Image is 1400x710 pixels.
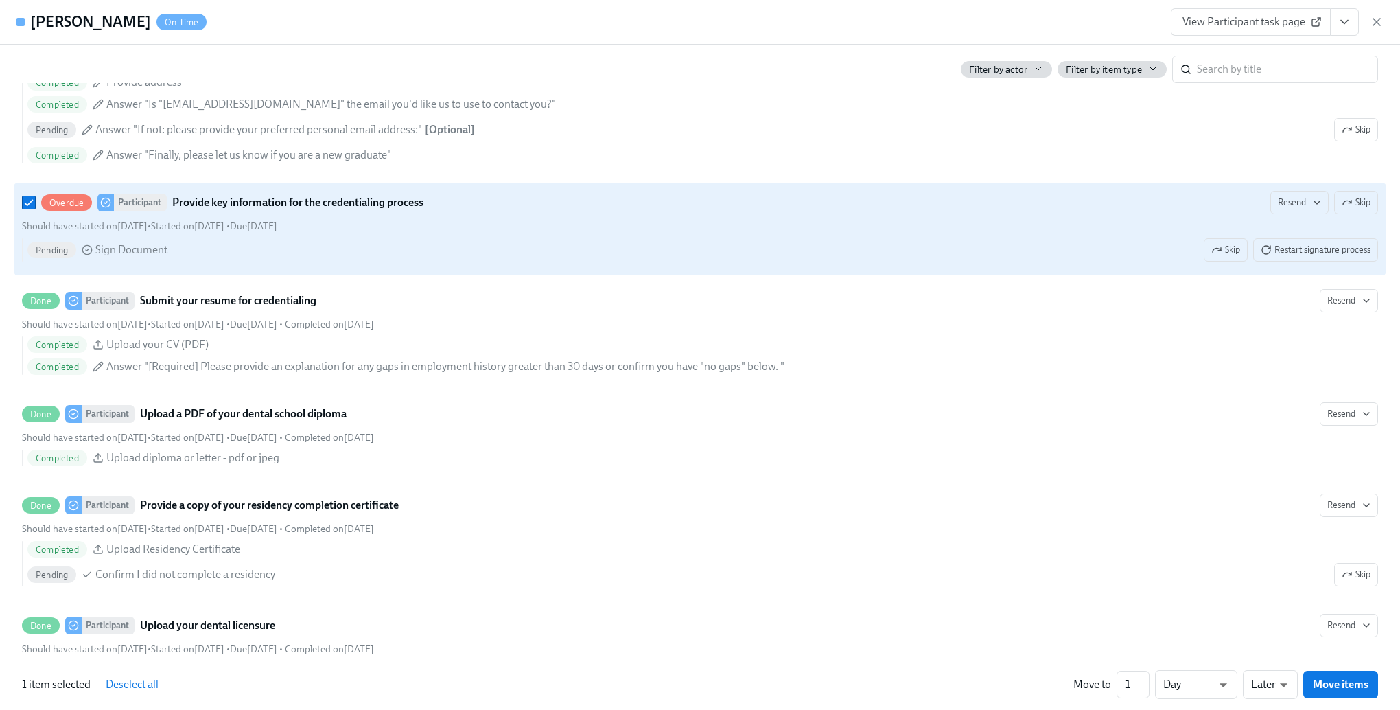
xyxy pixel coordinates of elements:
[106,359,784,374] span: Answer "[Required] Please provide an explanation for any gaps in employment history greater than ...
[1171,8,1331,36] a: View Participant task page
[151,643,224,655] span: Thursday, September 4th 2025, 10:01 am
[151,319,224,330] span: Thursday, September 4th 2025, 10:01 am
[230,220,277,232] span: Due [DATE]
[1342,568,1370,582] span: Skip
[425,122,475,137] div: [ Optional ]
[1327,294,1370,308] span: Resend
[1204,238,1248,262] button: OverdueParticipantProvide key information for the credentialing processResendSkipShould have star...
[1261,243,1370,257] span: Restart signature process
[1253,238,1378,262] button: OverdueParticipantProvide key information for the credentialing processResendSkipShould have star...
[140,497,399,514] strong: Provide a copy of your residency completion certificate
[82,617,135,634] div: Participant
[114,194,167,211] div: Participant
[106,337,209,352] span: Upload your CV (PDF)
[22,409,60,420] span: Done
[106,542,240,557] span: Upload Residency Certificate
[82,292,135,310] div: Participant
[156,17,207,27] span: On Time
[82,496,135,514] div: Participant
[27,340,87,350] span: Completed
[1320,494,1378,517] button: DoneParticipantProvide a copy of your residency completion certificateShould have started on[DATE...
[285,523,374,535] span: Thursday, September 4th 2025, 3:03 pm
[1327,407,1370,421] span: Resend
[95,242,167,257] span: Sign Document
[1320,614,1378,637] button: DoneParticipantUpload your dental licensureShould have started on[DATE]•Started on[DATE] •Due[DAT...
[22,523,148,535] span: Saturday, August 30th 2025, 10:00 am
[1342,196,1370,209] span: Skip
[1182,15,1319,29] span: View Participant task page
[1058,61,1167,78] button: Filter by item type
[230,643,277,655] span: Saturday, September 6th 2025, 10:00 am
[961,61,1052,78] button: Filter by actor
[1320,289,1378,312] button: DoneParticipantSubmit your resume for credentialingShould have started on[DATE]•Started on[DATE] ...
[96,671,168,698] button: Deselect all
[285,432,374,444] span: Completed on [DATE]
[22,501,60,511] span: Done
[1334,118,1378,141] button: DoneParticipantProvide your current contact informationResendShould have started on[DATE]•Started...
[1211,243,1240,257] span: Skip
[106,148,391,163] span: Answer "Finally, please let us know if you are a new graduate"
[230,523,277,535] span: Due [DATE]
[22,220,148,232] span: Saturday, August 30th 2025, 10:00 am
[27,100,87,110] span: Completed
[1327,619,1370,632] span: Resend
[22,643,148,655] span: Saturday, August 30th 2025, 10:00 am
[1327,499,1370,512] span: Resend
[30,12,151,32] h4: [PERSON_NAME]
[1270,191,1329,214] button: OverdueParticipantProvide key information for the credentialing processSkipShould have started on...
[140,293,316,309] strong: Submit your resume for credentialing
[969,63,1027,76] span: Filter by actor
[22,318,374,331] div: • • •
[1197,56,1378,83] input: Search by title
[1342,123,1370,137] span: Skip
[22,431,374,444] div: • • •
[27,362,87,372] span: Completed
[172,194,423,211] strong: Provide key information for the credentialing process
[22,432,148,444] span: Saturday, August 30th 2025, 10:00 am
[106,450,279,466] span: Upload diploma or letter - pdf or jpeg
[1334,191,1378,214] button: OverdueParticipantProvide key information for the credentialing processResendShould have started ...
[22,319,148,330] span: Saturday, August 30th 2025, 10:00 am
[22,677,91,692] p: 1 item selected
[22,220,277,233] div: • •
[41,198,92,208] span: Overdue
[1073,677,1111,692] div: Move to
[27,150,87,161] span: Completed
[151,220,224,232] span: Thursday, September 4th 2025, 10:01 am
[27,125,76,135] span: Pending
[140,617,275,634] strong: Upload your dental licensure
[230,319,277,330] span: Saturday, September 6th 2025, 10:00 am
[27,545,87,555] span: Completed
[22,621,60,631] span: Done
[285,319,374,330] span: Thursday, September 4th 2025, 2:59 pm
[95,567,275,582] span: Confirm I did not complete a residency
[285,643,374,655] span: Thursday, September 4th 2025, 3:08 pm
[95,122,422,137] span: Answer "If not: please provide your preferred personal email address:"
[1313,678,1368,691] span: Move items
[1320,402,1378,426] button: DoneParticipantUpload a PDF of your dental school diplomaShould have started on[DATE]•Started on[...
[140,406,347,422] strong: Upload a PDF of your dental school diploma
[1303,671,1378,698] button: Move items
[1066,63,1142,76] span: Filter by item type
[1243,670,1298,699] div: Later
[27,245,76,255] span: Pending
[22,523,374,536] div: • • •
[82,405,135,423] div: Participant
[106,97,556,112] span: Answer "Is "[EMAIL_ADDRESS][DOMAIN_NAME]" the email you'd like us to use to contact you?"
[22,296,60,306] span: Done
[27,570,76,580] span: Pending
[1278,196,1321,209] span: Resend
[151,432,224,444] span: Thursday, September 4th 2025, 10:01 am
[1155,670,1237,699] div: Day
[22,643,374,656] div: • • •
[27,453,87,463] span: Completed
[230,432,277,444] span: Due [DATE]
[1330,8,1359,36] button: View task page
[1334,563,1378,586] button: DoneParticipantProvide a copy of your residency completion certificateResendShould have started o...
[151,523,224,535] span: Thursday, September 4th 2025, 10:01 am
[106,678,159,691] span: Deselect all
